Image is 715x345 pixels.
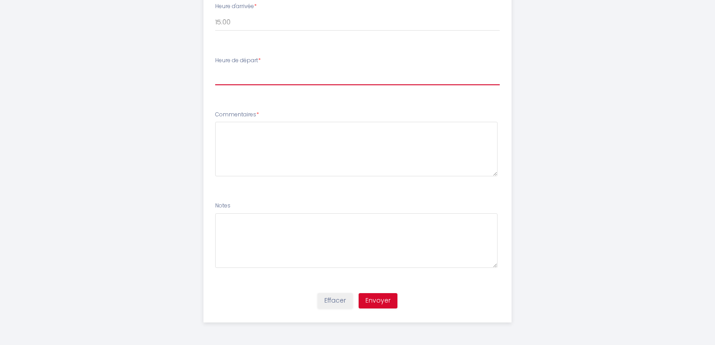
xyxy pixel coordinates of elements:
[318,293,353,308] button: Effacer
[215,110,259,119] label: Commentaires
[215,202,231,210] label: Notes
[215,2,257,11] label: Heure d'arrivée
[359,293,397,308] button: Envoyer
[215,56,261,65] label: Heure de départ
